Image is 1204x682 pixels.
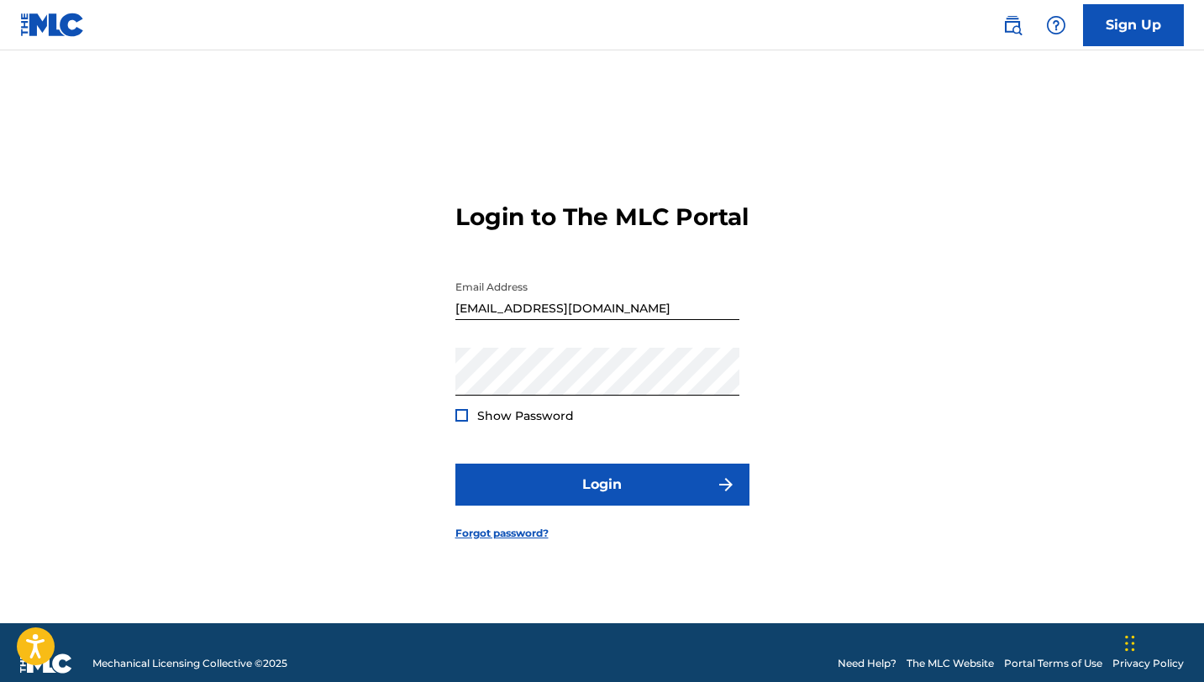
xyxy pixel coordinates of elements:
[20,13,85,37] img: MLC Logo
[455,202,749,232] h3: Login to The MLC Portal
[1120,601,1204,682] iframe: Chat Widget
[20,653,72,674] img: logo
[92,656,287,671] span: Mechanical Licensing Collective © 2025
[1004,656,1102,671] a: Portal Terms of Use
[1083,4,1184,46] a: Sign Up
[716,475,736,495] img: f7272a7cc735f4ea7f67.svg
[838,656,896,671] a: Need Help?
[1002,15,1023,35] img: search
[1112,656,1184,671] a: Privacy Policy
[907,656,994,671] a: The MLC Website
[1125,618,1135,669] div: Drag
[1039,8,1073,42] div: Help
[996,8,1029,42] a: Public Search
[477,408,574,423] span: Show Password
[1046,15,1066,35] img: help
[455,464,749,506] button: Login
[455,526,549,541] a: Forgot password?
